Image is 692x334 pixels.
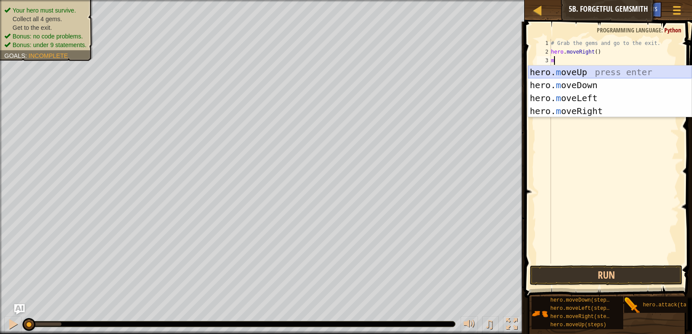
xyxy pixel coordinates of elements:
img: portrait.png [532,305,548,322]
span: ♫ [484,318,494,331]
span: Hints [643,5,657,13]
span: Incomplete [29,52,68,59]
span: Ask AI [620,5,634,13]
span: Your hero must survive. [13,7,76,14]
li: Get to the exit. [4,23,86,32]
span: hero.moveRight(steps) [550,314,615,320]
span: Python [664,26,681,34]
span: Bonus: under 9 statements. [13,41,86,48]
button: Run [530,265,682,285]
span: : [25,52,29,59]
div: 3 [537,56,551,65]
button: Adjust volume [461,316,478,334]
li: Bonus: under 9 statements. [4,41,86,49]
span: hero.moveDown(steps) [550,297,612,303]
span: Bonus: no code problems. [13,33,83,40]
button: Ask AI [14,304,25,315]
span: hero.moveUp(steps) [550,322,606,328]
span: Collect all 4 gems. [13,16,62,22]
li: Your hero must survive. [4,6,86,15]
li: Bonus: no code problems. [4,32,86,41]
button: ♫ [482,316,498,334]
button: Toggle fullscreen [503,316,520,334]
span: Goals [4,52,25,59]
span: hero.moveLeft(steps) [550,305,612,312]
div: 4 [537,65,551,73]
span: : [661,26,664,34]
button: Ask AI [615,2,639,18]
img: portrait.png [624,297,641,314]
li: Collect all 4 gems. [4,15,86,23]
button: Ctrl + P: Pause [4,316,22,334]
span: Programming language [597,26,661,34]
span: Get to the exit. [13,24,52,31]
button: Show game menu [666,2,688,22]
div: 1 [537,39,551,48]
div: 2 [537,48,551,56]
